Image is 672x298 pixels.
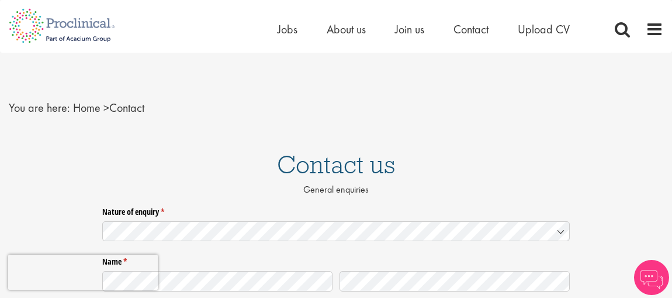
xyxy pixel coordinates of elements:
[9,100,70,115] span: You are here:
[102,252,570,268] legend: Name
[278,22,297,37] a: Jobs
[8,255,158,290] iframe: reCAPTCHA
[102,271,332,292] input: First
[73,100,144,115] span: Contact
[102,202,570,217] label: Nature of enquiry
[327,22,366,37] a: About us
[634,260,669,295] img: Chatbot
[453,22,489,37] a: Contact
[103,100,109,115] span: >
[73,100,101,115] a: breadcrumb link to Home
[395,22,424,37] a: Join us
[518,22,570,37] a: Upload CV
[340,271,570,292] input: Last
